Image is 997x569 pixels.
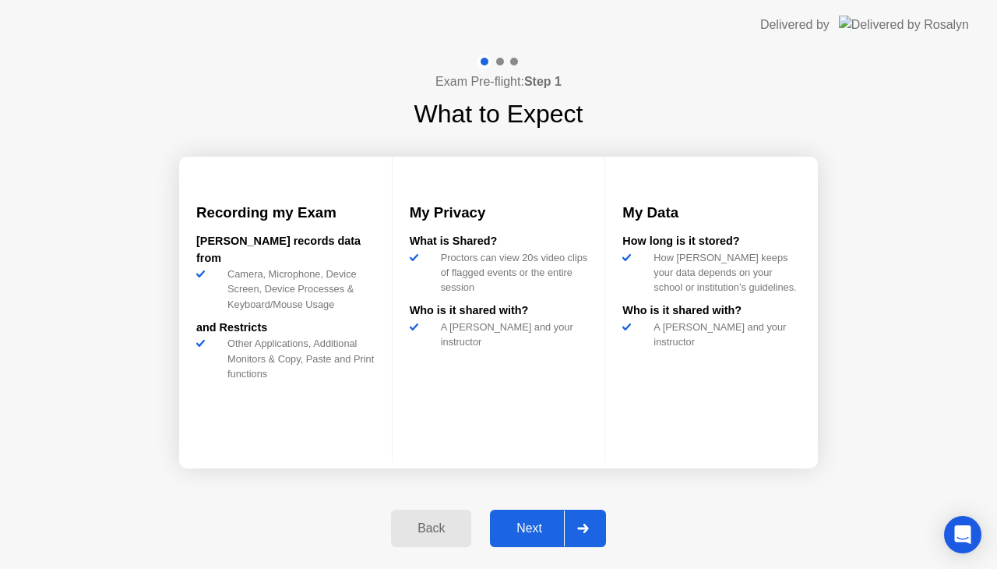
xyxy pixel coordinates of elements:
button: Back [391,510,471,547]
div: [PERSON_NAME] records data from [196,233,375,267]
div: How long is it stored? [622,233,801,250]
img: Delivered by Rosalyn [839,16,969,34]
div: How [PERSON_NAME] keeps your data depends on your school or institution’s guidelines. [647,250,801,295]
div: Other Applications, Additional Monitors & Copy, Paste and Print functions [221,336,375,381]
div: Who is it shared with? [622,302,801,320]
h3: Recording my Exam [196,202,375,224]
h3: My Privacy [410,202,588,224]
button: Next [490,510,606,547]
div: Delivered by [760,16,830,34]
div: Back [396,521,467,535]
h4: Exam Pre-flight: [435,72,562,91]
div: Open Intercom Messenger [944,516,981,553]
div: and Restricts [196,320,375,337]
div: Camera, Microphone, Device Screen, Device Processes & Keyboard/Mouse Usage [221,267,375,312]
div: Next [495,521,564,535]
h1: What to Expect [414,95,583,133]
div: A [PERSON_NAME] and your instructor [647,320,801,349]
h3: My Data [622,202,801,224]
b: Step 1 [524,75,562,88]
div: Proctors can view 20s video clips of flagged events or the entire session [435,250,588,295]
div: Who is it shared with? [410,302,588,320]
div: A [PERSON_NAME] and your instructor [435,320,588,349]
div: What is Shared? [410,233,588,250]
